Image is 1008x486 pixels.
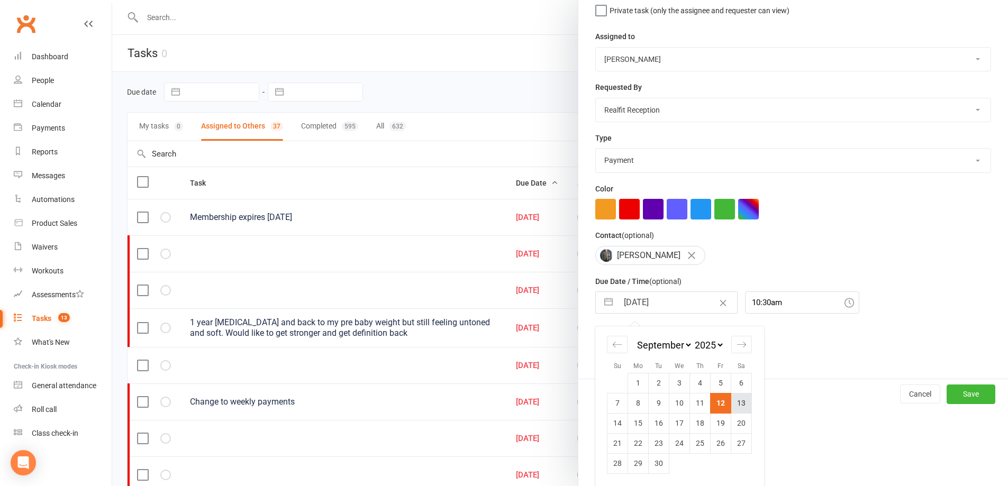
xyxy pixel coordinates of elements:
div: Open Intercom Messenger [11,450,36,475]
a: Calendar [14,93,112,116]
td: Tuesday, September 2, 2025 [649,373,669,393]
label: Email preferences [595,324,657,335]
td: Wednesday, September 10, 2025 [669,393,690,413]
div: Automations [32,195,75,204]
div: General attendance [32,381,96,390]
td: Monday, September 8, 2025 [628,393,649,413]
a: Clubworx [13,11,39,37]
span: Private task (only the assignee and requester can view) [610,3,789,15]
button: Cancel [900,384,940,404]
label: Contact [595,230,654,241]
td: Wednesday, September 3, 2025 [669,373,690,393]
a: What's New [14,331,112,354]
a: Product Sales [14,212,112,235]
label: Type [595,132,612,144]
button: Clear Date [714,292,732,313]
a: General attendance kiosk mode [14,374,112,398]
label: Assigned to [595,31,635,42]
small: We [675,362,684,370]
div: Product Sales [32,219,77,227]
td: Monday, September 15, 2025 [628,413,649,433]
div: Dashboard [32,52,68,61]
small: Mo [633,362,643,370]
td: Selected. Friday, September 12, 2025 [711,393,731,413]
small: Tu [655,362,662,370]
td: Tuesday, September 30, 2025 [649,453,669,473]
a: Roll call [14,398,112,421]
div: What's New [32,338,70,346]
td: Wednesday, September 17, 2025 [669,413,690,433]
td: Monday, September 29, 2025 [628,453,649,473]
td: Thursday, September 25, 2025 [690,433,711,453]
td: Thursday, September 18, 2025 [690,413,711,433]
td: Tuesday, September 23, 2025 [649,433,669,453]
a: Waivers [14,235,112,259]
div: Calendar [595,326,764,486]
div: Waivers [32,243,58,251]
small: (optional) [649,277,682,286]
td: Monday, September 22, 2025 [628,433,649,453]
td: Sunday, September 14, 2025 [607,413,628,433]
a: Workouts [14,259,112,283]
td: Thursday, September 4, 2025 [690,373,711,393]
div: [PERSON_NAME] [595,246,705,265]
td: Monday, September 1, 2025 [628,373,649,393]
div: People [32,76,54,85]
div: Tasks [32,314,51,323]
td: Sunday, September 21, 2025 [607,433,628,453]
label: Due Date / Time [595,276,682,287]
span: 13 [58,313,70,322]
td: Sunday, September 7, 2025 [607,393,628,413]
div: Roll call [32,405,57,414]
button: Save [947,384,995,404]
td: Wednesday, September 24, 2025 [669,433,690,453]
small: Sa [738,362,745,370]
label: Requested By [595,81,642,93]
div: Workouts [32,267,63,275]
div: Class check-in [32,429,78,437]
td: Saturday, September 6, 2025 [731,373,752,393]
a: Payments [14,116,112,140]
small: (optional) [622,231,654,240]
a: Automations [14,188,112,212]
a: Tasks 13 [14,307,112,331]
td: Friday, September 26, 2025 [711,433,731,453]
td: Friday, September 19, 2025 [711,413,731,433]
small: Th [696,362,704,370]
td: Saturday, September 27, 2025 [731,433,752,453]
small: Su [614,362,621,370]
td: Sunday, September 28, 2025 [607,453,628,473]
div: Reports [32,148,58,156]
td: Saturday, September 20, 2025 [731,413,752,433]
td: Thursday, September 11, 2025 [690,393,711,413]
a: People [14,69,112,93]
div: Calendar [32,100,61,108]
a: Messages [14,164,112,188]
a: Class kiosk mode [14,421,112,445]
label: Color [595,183,613,195]
td: Saturday, September 13, 2025 [731,393,752,413]
td: Friday, September 5, 2025 [711,373,731,393]
a: Reports [14,140,112,164]
div: Move backward to switch to the previous month. [607,336,628,353]
small: Fr [718,362,723,370]
a: Assessments [14,283,112,307]
div: Move forward to switch to the next month. [731,336,752,353]
td: Tuesday, September 16, 2025 [649,413,669,433]
img: Anna Currant [600,249,613,262]
div: Payments [32,124,65,132]
div: Assessments [32,290,84,299]
td: Tuesday, September 9, 2025 [649,393,669,413]
div: Messages [32,171,65,180]
a: Dashboard [14,45,112,69]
